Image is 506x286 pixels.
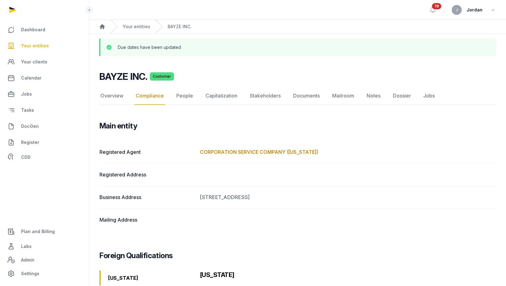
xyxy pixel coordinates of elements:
a: Labs [5,239,84,254]
a: Compliance [134,87,165,105]
a: Capitalization [204,87,239,105]
span: CDD [21,154,31,161]
a: DocGen [5,119,84,134]
dt: Registered Address [99,171,195,178]
a: Register [5,135,84,150]
dt: Registered Agent [99,148,195,156]
dt: Business Address [99,193,195,201]
div: [US_STATE] [99,271,195,285]
a: Your clients [5,54,84,69]
span: Dashboard [21,26,45,33]
p: Due dates have been updated [118,44,181,50]
nav: Tabs [99,87,496,105]
span: Jobs [21,90,32,98]
a: Mailroom [331,87,355,105]
h3: Foreign Qualifications [99,251,173,261]
a: Stakeholders [249,87,282,105]
nav: Breadcrumb [89,20,506,34]
a: Jobs [5,87,84,102]
a: Your entities [123,24,150,30]
a: Plan and Billing [5,224,84,239]
span: J [456,8,458,12]
a: BAYZE INC. [168,24,191,30]
span: Customer [150,72,174,80]
a: Calendar [5,71,84,85]
span: DocGen [21,123,39,130]
a: Admin [5,254,84,266]
span: Your entities [21,42,49,50]
h3: [US_STATE] [200,271,496,279]
a: Jobs [422,87,436,105]
h2: BAYZE INC. [99,71,147,82]
button: J [452,5,462,15]
a: Dashboard [5,22,84,37]
span: Settings [21,270,39,277]
h3: Main entity [99,121,137,131]
span: 19 [432,3,441,9]
dt: Mailing Address [99,216,195,223]
span: Admin [21,256,34,264]
span: Tasks [21,106,34,114]
a: Tasks [5,103,84,118]
a: Documents [292,87,321,105]
a: Notes [365,87,382,105]
a: CDD [5,151,84,163]
span: Plan and Billing [21,228,55,235]
a: Overview [99,87,125,105]
a: CORPORATION SERVICE COMPANY ([US_STATE]) [200,149,318,155]
a: Your entities [5,38,84,53]
a: People [175,87,194,105]
a: Dossier [392,87,412,105]
span: Calendar [21,74,42,82]
dd: [STREET_ADDRESS] [200,193,496,201]
span: Jordan [467,6,482,14]
span: Register [21,139,39,146]
span: Labs [21,243,32,250]
span: Your clients [21,58,47,66]
a: Settings [5,266,84,281]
